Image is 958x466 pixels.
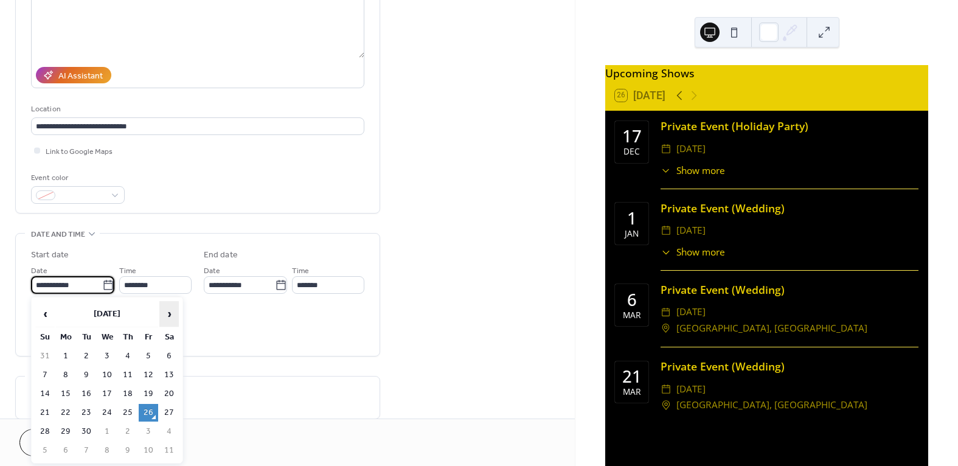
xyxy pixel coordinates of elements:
[625,229,639,238] div: Jan
[56,301,158,327] th: [DATE]
[118,442,137,459] td: 9
[139,423,158,440] td: 3
[661,282,918,297] div: Private Event (Wedding)
[159,423,179,440] td: 4
[661,141,672,157] div: ​
[661,118,918,134] div: Private Event (Holiday Party)
[159,385,179,403] td: 20
[605,65,928,81] div: Upcoming Shows
[97,366,117,384] td: 10
[160,302,178,326] span: ›
[623,147,640,156] div: Dec
[204,249,238,262] div: End date
[118,423,137,440] td: 2
[118,404,137,422] td: 25
[46,145,113,158] span: Link to Google Maps
[139,442,158,459] td: 10
[661,358,918,374] div: Private Event (Wedding)
[118,366,137,384] td: 11
[139,347,158,365] td: 5
[77,366,96,384] td: 9
[77,385,96,403] td: 16
[661,321,672,336] div: ​
[292,265,309,277] span: Time
[159,442,179,459] td: 11
[35,423,55,440] td: 28
[139,385,158,403] td: 19
[77,329,96,346] th: Tu
[31,103,362,116] div: Location
[56,404,75,422] td: 22
[139,329,158,346] th: Fr
[56,347,75,365] td: 1
[661,304,672,320] div: ​
[118,347,137,365] td: 4
[97,329,117,346] th: We
[159,347,179,365] td: 6
[77,423,96,440] td: 30
[19,429,94,456] button: Cancel
[661,245,672,259] div: ​
[31,265,47,277] span: Date
[35,366,55,384] td: 7
[36,67,111,83] button: AI Assistant
[97,404,117,422] td: 24
[139,404,158,422] td: 26
[676,321,867,336] span: [GEOGRAPHIC_DATA], [GEOGRAPHIC_DATA]
[97,347,117,365] td: 3
[119,265,136,277] span: Time
[661,164,725,178] button: ​Show more
[623,388,640,396] div: Mar
[35,442,55,459] td: 5
[56,366,75,384] td: 8
[627,210,637,227] div: 1
[118,385,137,403] td: 18
[35,347,55,365] td: 31
[676,164,725,178] span: Show more
[56,442,75,459] td: 6
[56,423,75,440] td: 29
[676,223,706,238] span: [DATE]
[622,128,642,145] div: 17
[56,329,75,346] th: Mo
[77,347,96,365] td: 2
[676,245,725,259] span: Show more
[676,397,867,413] span: [GEOGRAPHIC_DATA], [GEOGRAPHIC_DATA]
[97,423,117,440] td: 1
[77,442,96,459] td: 7
[204,265,220,277] span: Date
[36,302,54,326] span: ‹
[97,442,117,459] td: 8
[139,366,158,384] td: 12
[56,385,75,403] td: 15
[661,223,672,238] div: ​
[623,311,640,319] div: Mar
[159,366,179,384] td: 13
[31,172,122,184] div: Event color
[31,228,85,241] span: Date and time
[159,329,179,346] th: Sa
[661,200,918,216] div: Private Event (Wedding)
[661,397,672,413] div: ​
[627,291,637,308] div: 6
[35,404,55,422] td: 21
[676,304,706,320] span: [DATE]
[622,368,642,385] div: 21
[35,385,55,403] td: 14
[35,329,55,346] th: Su
[31,249,69,262] div: Start date
[676,141,706,157] span: [DATE]
[661,164,672,178] div: ​
[159,404,179,422] td: 27
[58,70,103,83] div: AI Assistant
[661,245,725,259] button: ​Show more
[661,381,672,397] div: ​
[97,385,117,403] td: 17
[118,329,137,346] th: Th
[676,381,706,397] span: [DATE]
[77,404,96,422] td: 23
